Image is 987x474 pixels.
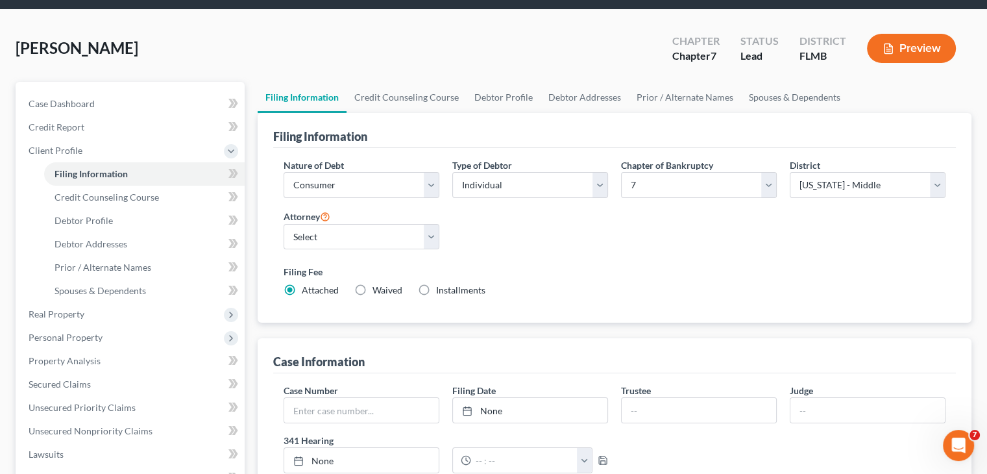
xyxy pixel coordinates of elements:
span: Personal Property [29,332,103,343]
button: Gif picker [41,375,51,385]
a: None [284,448,439,473]
a: Case Dashboard [18,92,245,116]
textarea: Message… [11,347,249,369]
button: Home [203,5,228,30]
button: Preview [867,34,956,63]
div: Chapter [672,49,720,64]
div: Lead [740,49,779,64]
span: [PERSON_NAME] [16,38,138,57]
div: Katie says… [10,102,249,267]
span: Unsecured Nonpriority Claims [29,425,152,436]
button: Emoji picker [20,375,30,385]
span: Credit Counseling Course [55,192,159,203]
span: Client Profile [29,145,82,156]
a: Credit Counseling Course [44,186,245,209]
label: Judge [790,384,813,397]
a: Debtor Profile [44,209,245,232]
label: Filing Date [452,384,496,397]
div: Close [228,5,251,29]
span: Credit Report [29,121,84,132]
a: Filing Information [258,82,347,113]
span: Installments [436,284,485,295]
iframe: Intercom live chat [943,430,974,461]
button: Start recording [82,375,93,385]
div: District [799,34,846,49]
span: Prior / Alternate Names [55,262,151,273]
div: The court has added a new Credit Counseling Field that we need to update upon filing. Please remo... [21,142,202,231]
img: Profile image for Katie [37,7,58,28]
div: Case Information [273,354,365,369]
input: Enter case number... [284,398,439,423]
label: Case Number [284,384,338,397]
input: -- : -- [471,448,577,473]
span: Debtor Profile [55,215,113,226]
input: -- [790,398,945,423]
span: Lawsuits [29,449,64,460]
span: Spouses & Dependents [55,285,146,296]
b: 🚨ATTN: [GEOGRAPHIC_DATA] of [US_STATE] [21,110,185,134]
a: Credit Counseling Course [347,82,467,113]
label: Nature of Debt [284,158,344,172]
div: Chapter [672,34,720,49]
div: [PERSON_NAME] • Just now [21,241,129,249]
span: 7 [969,430,980,440]
a: Debtor Addresses [541,82,629,113]
button: Send a message… [223,369,243,390]
label: 341 Hearing [277,434,615,447]
div: FLMB [799,49,846,64]
div: 🚨ATTN: [GEOGRAPHIC_DATA] of [US_STATE]The court has added a new Credit Counseling Field that we n... [10,102,213,238]
button: Upload attachment [62,375,72,385]
a: Spouses & Dependents [741,82,848,113]
input: -- [622,398,776,423]
span: Debtor Addresses [55,238,127,249]
div: Status [740,34,779,49]
label: Trustee [621,384,651,397]
label: Chapter of Bankruptcy [621,158,713,172]
h1: [PERSON_NAME] [63,6,147,16]
span: Case Dashboard [29,98,95,109]
a: Spouses & Dependents [44,279,245,303]
a: Unsecured Nonpriority Claims [18,419,245,443]
label: Type of Debtor [452,158,512,172]
a: Prior / Alternate Names [44,256,245,279]
a: Secured Claims [18,373,245,396]
span: Waived [372,284,402,295]
span: Attached [302,284,339,295]
a: Debtor Profile [467,82,541,113]
a: None [453,398,607,423]
span: Filing Information [55,168,128,179]
p: Active 15h ago [63,16,126,29]
a: Filing Information [44,162,245,186]
span: Secured Claims [29,379,91,390]
button: go back [8,5,33,30]
a: Debtor Addresses [44,232,245,256]
a: Prior / Alternate Names [629,82,741,113]
div: Filing Information [273,129,367,144]
a: Unsecured Priority Claims [18,396,245,419]
a: Property Analysis [18,349,245,373]
span: 7 [711,49,716,62]
a: Lawsuits [18,443,245,466]
label: Attorney [284,208,330,224]
label: Filing Fee [284,265,945,279]
a: Credit Report [18,116,245,139]
span: Property Analysis [29,355,101,366]
span: Real Property [29,308,84,319]
label: District [790,158,820,172]
span: Unsecured Priority Claims [29,402,136,413]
